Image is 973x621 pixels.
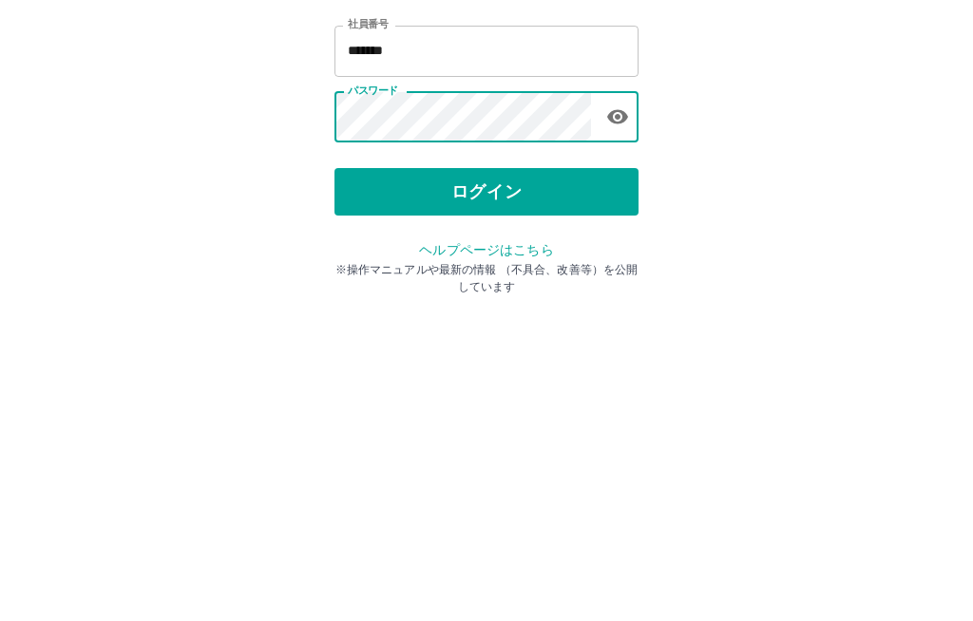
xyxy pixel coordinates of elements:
h2: ログイン [425,120,549,156]
button: ログイン [334,329,639,376]
p: ※操作マニュアルや最新の情報 （不具合、改善等）を公開しています [334,422,639,456]
label: 社員番号 [348,178,388,192]
a: ヘルプページはこちら [419,403,553,418]
label: パスワード [348,244,398,258]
